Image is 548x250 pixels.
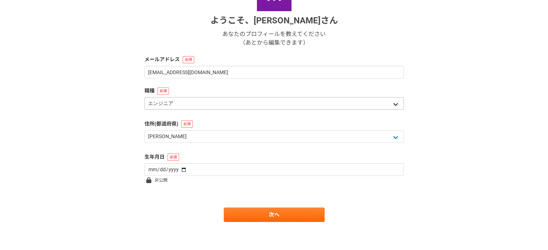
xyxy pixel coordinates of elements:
[222,30,326,47] p: あなたのプロフィールを教えてください （あとから編集できます）
[210,14,338,27] h1: ようこそ、 [PERSON_NAME] さん
[144,153,404,161] label: 生年月日
[144,56,404,63] label: メールアドレス
[144,120,404,128] label: 住所(都道府県)
[224,208,325,222] a: 次へ
[155,176,168,185] span: 非公開
[144,87,404,95] label: 職種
